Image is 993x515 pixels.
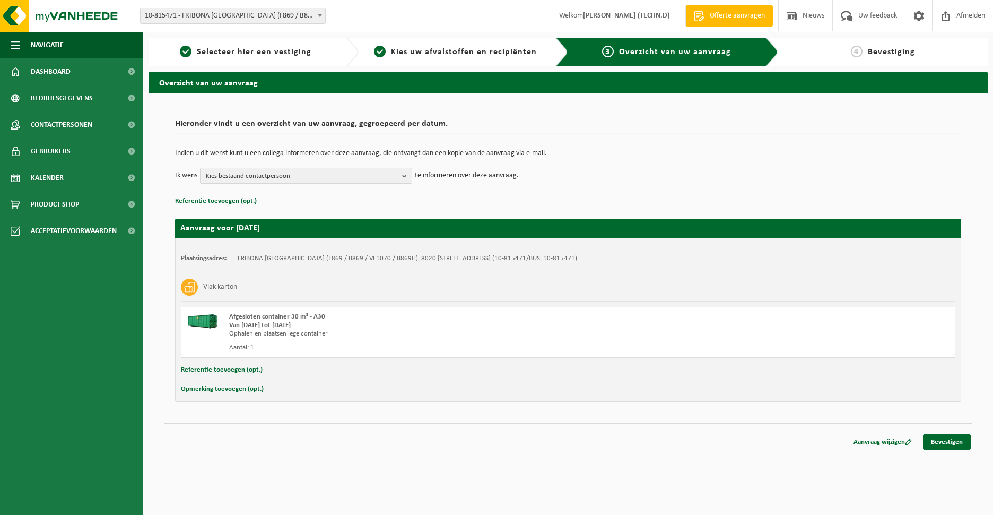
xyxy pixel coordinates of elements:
a: Offerte aanvragen [685,5,773,27]
p: te informeren over deze aanvraag. [415,168,519,184]
a: 2Kies uw afvalstoffen en recipiënten [364,46,547,58]
span: 4 [851,46,863,57]
strong: Aanvraag voor [DATE] [180,224,260,233]
div: Aantal: 1 [229,344,611,352]
span: Overzicht van uw aanvraag [619,48,731,56]
span: 1 [180,46,191,57]
strong: Plaatsingsadres: [181,255,227,262]
button: Kies bestaand contactpersoon [200,168,412,184]
span: Bevestiging [868,48,915,56]
div: Ophalen en plaatsen lege container [229,330,611,338]
button: Opmerking toevoegen (opt.) [181,382,264,396]
span: Selecteer hier een vestiging [197,48,311,56]
a: Aanvraag wijzigen [846,434,920,450]
td: FRIBONA [GEOGRAPHIC_DATA] (F869 / B869 / VE1070 / B869H), 8020 [STREET_ADDRESS] (10-815471/BUS, 1... [238,254,577,263]
span: Product Shop [31,191,79,218]
span: Afgesloten container 30 m³ - A30 [229,313,325,320]
a: Bevestigen [923,434,971,450]
span: Offerte aanvragen [707,11,768,21]
img: HK-XA-30-GN-00.png [187,313,219,329]
span: Acceptatievoorwaarden [31,218,117,244]
span: Dashboard [31,58,71,85]
span: Navigatie [31,32,64,58]
p: Indien u dit wenst kunt u een collega informeren over deze aanvraag, die ontvangt dan een kopie v... [175,150,961,157]
span: 10-815471 - FRIBONA NV (F869 / B869 / VE1070 / B869H) - OOSTKAMP [141,8,325,23]
strong: [PERSON_NAME] (TECHN.D) [583,12,669,20]
span: 2 [374,46,386,57]
span: 10-815471 - FRIBONA NV (F869 / B869 / VE1070 / B869H) - OOSTKAMP [140,8,326,24]
strong: Van [DATE] tot [DATE] [229,322,291,329]
span: Kies uw afvalstoffen en recipiënten [391,48,537,56]
p: Ik wens [175,168,197,184]
h2: Overzicht van uw aanvraag [149,72,988,92]
button: Referentie toevoegen (opt.) [175,194,257,208]
button: Referentie toevoegen (opt.) [181,363,263,377]
h2: Hieronder vindt u een overzicht van uw aanvraag, gegroepeerd per datum. [175,119,961,134]
span: 3 [602,46,614,57]
a: 1Selecteer hier een vestiging [154,46,337,58]
span: Bedrijfsgegevens [31,85,93,111]
span: Contactpersonen [31,111,92,138]
h3: Vlak karton [203,279,237,296]
span: Kies bestaand contactpersoon [206,168,398,184]
span: Gebruikers [31,138,71,165]
span: Kalender [31,165,64,191]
